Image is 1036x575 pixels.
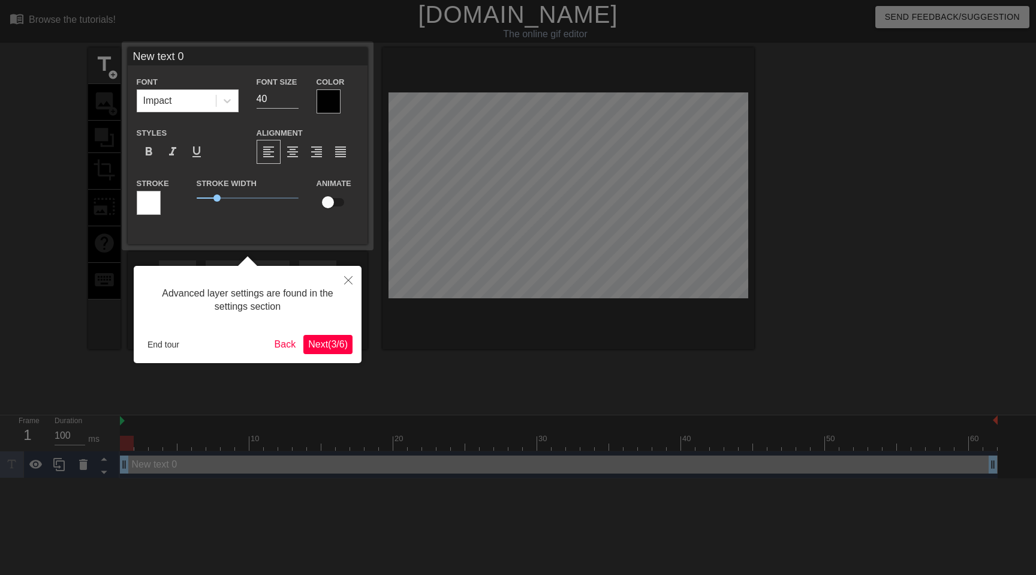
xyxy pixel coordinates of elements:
span: Next ( 3 / 6 ) [308,339,348,349]
button: Close [335,266,362,294]
button: End tour [143,336,184,354]
div: Advanced layer settings are found in the settings section [143,275,353,326]
button: Back [270,335,301,354]
button: Next [303,335,353,354]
